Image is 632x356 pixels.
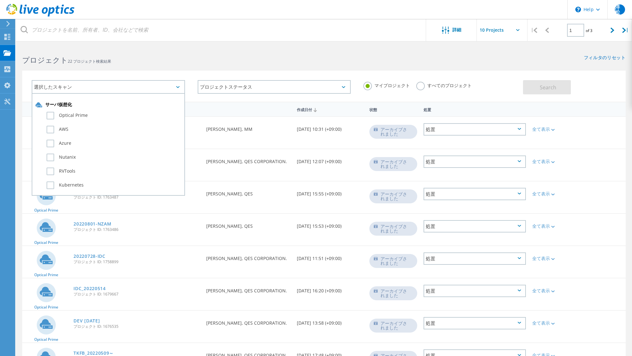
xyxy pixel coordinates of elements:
span: Search [540,84,556,91]
div: アーカイブされました [369,254,417,268]
div: 全て表示 [532,321,574,325]
div: アーカイブされました [369,125,417,139]
input: プロジェクトを名前、所有者、ID、会社などで検索 [16,19,426,41]
div: 処置 [424,252,526,265]
a: 20220728-IDC [73,254,105,258]
a: 20220801-NZAM [73,222,111,226]
div: 処置 [424,285,526,297]
div: 全て表示 [532,159,574,164]
div: アーカイブされました [369,286,417,300]
div: | [527,19,540,41]
div: 全て表示 [532,127,574,131]
div: 全て表示 [532,192,574,196]
span: of 3 [586,28,592,33]
span: Optical Prime [34,208,58,212]
div: [DATE] 13:58 (+09:00) [294,311,366,332]
a: Live Optics Dashboard [6,13,74,18]
span: プロジェクト ID: 1676535 [73,325,200,328]
span: プロジェクト ID: 1763486 [73,228,200,232]
a: TKFB_20220509～ [73,351,114,355]
label: Optical Prime [47,112,181,119]
div: 全て表示 [532,289,574,293]
label: マイプロジェクト [363,82,410,88]
div: 作成日付 [294,103,366,115]
div: 処置 [424,317,526,329]
div: アーカイブされました [369,319,417,333]
span: プロジェクト ID: 1758899 [73,260,200,264]
div: プロジェクトステータス [198,80,351,94]
div: [PERSON_NAME], QES CORPORATION. [203,311,294,332]
div: 状態 [366,103,420,115]
div: [DATE] 15:53 (+09:00) [294,214,366,235]
div: アーカイブされました [369,189,417,203]
a: DEV [DATE] [73,319,100,323]
label: RVTools [47,168,181,175]
div: [DATE] 15:55 (+09:00) [294,181,366,202]
div: 全て表示 [532,224,574,228]
span: Optical Prime [34,241,58,245]
div: [DATE] 12:07 (+09:00) [294,149,366,170]
div: [PERSON_NAME], QES CORPORATION. [203,149,294,170]
div: サーバ仮想化 [35,102,181,108]
a: フィルタのリセット [584,55,626,61]
label: AWS [47,126,181,133]
b: プロジェクト [22,55,68,65]
div: 処置 [424,156,526,168]
div: | [619,19,632,41]
svg: \n [575,7,581,12]
div: [DATE] 11:51 (+09:00) [294,246,366,267]
div: 処置 [424,123,526,136]
label: Kubernetes [47,181,181,189]
div: [PERSON_NAME], QES [203,214,294,235]
div: アーカイブされました [369,157,417,171]
div: 処置 [424,188,526,200]
div: [DATE] 16:20 (+09:00) [294,278,366,299]
div: [PERSON_NAME], MM [203,117,294,138]
button: Search [523,80,571,94]
label: Nutanix [47,154,181,161]
label: Azure [47,140,181,147]
span: Optical Prime [34,338,58,341]
div: アーカイブされました [369,222,417,236]
div: [PERSON_NAME], QES [203,181,294,202]
a: IDC_20220514 [73,286,105,291]
span: 詳細 [452,28,461,32]
div: 処置 [420,103,529,115]
div: 処置 [424,220,526,232]
span: プロジェクト ID: 1763487 [73,195,200,199]
span: Optical Prime [34,305,58,309]
span: Optical Prime [34,273,58,277]
div: [PERSON_NAME], QES CORPORATION. [203,246,294,267]
span: プロジェクト ID: 1679667 [73,292,200,296]
div: [DATE] 10:31 (+09:00) [294,117,366,138]
label: すべてのプロジェクト [416,82,472,88]
div: 全て表示 [532,256,574,261]
span: 洋松 [615,4,625,15]
div: 選択したスキャン [32,80,185,94]
div: [PERSON_NAME], QES CORPORATION. [203,278,294,299]
span: 22 プロジェクト検索結果 [68,59,111,64]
